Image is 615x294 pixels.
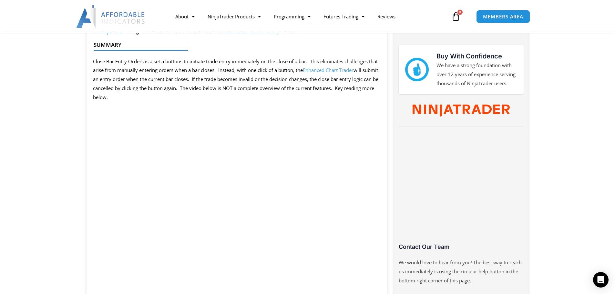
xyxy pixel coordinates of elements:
span: MEMBERS AREA [483,14,523,19]
img: LogoAI | Affordable Indicators – NinjaTrader [76,5,146,28]
a: Reviews [371,9,402,24]
a: NinjaTrader [99,28,126,35]
p: Close Bar Entry Orders is a set a buttons to initiate trade entry immediately on the close of a b... [93,57,381,102]
a: Futures Trading [317,9,371,24]
span: check out the product! [194,28,296,35]
a: Programming [267,9,317,24]
h4: Summary [94,42,375,48]
a: Enhanced Chart Trader [303,67,354,73]
img: NinjaTrader Wordmark color RGB | Affordable Indicators – NinjaTrader [413,105,510,117]
nav: Menu [169,9,450,24]
img: mark thumbs good 43913 | Affordable Indicators – NinjaTrader [405,58,428,81]
span: 0 [457,10,463,15]
iframe: Customer reviews powered by Trustpilot [399,135,523,248]
p: We have a strong foundation with over 12 years of experience serving thousands of NinjaTrader users. [436,61,517,88]
a: MEMBERS AREA [476,10,530,23]
div: Open Intercom Messenger [593,272,609,288]
a: NinjaTrader Products [201,9,267,24]
iframe: Close Bar Entry Orders | Overview [93,116,381,278]
strong: ONLY $195 [168,28,194,35]
a: About [169,9,201,24]
p: We would love to hear from you! The best way to reach us immediately is using the circular help b... [399,258,523,285]
h3: Contact Our Team [399,243,523,250]
h3: Buy With Confidence [436,51,517,61]
a: 0 [442,7,470,26]
a: Basic Chart Trader Tools [223,28,277,35]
